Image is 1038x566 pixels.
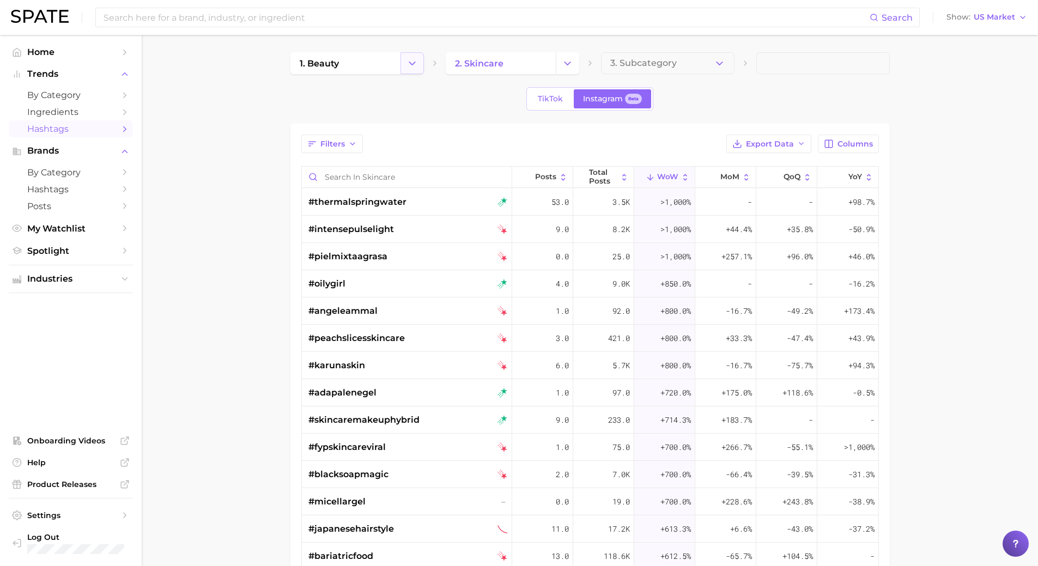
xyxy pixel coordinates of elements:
span: Spotlight [27,246,114,256]
img: instagram sustained decliner [497,524,507,534]
span: -49.2% [787,305,813,318]
span: +96.0% [787,250,813,263]
span: -47.4% [787,332,813,345]
button: 3. Subcategory [601,52,735,74]
span: Brands [27,146,114,156]
button: YoY [817,167,878,188]
a: Posts [9,198,133,215]
button: #skincaremakeuphybridinstagram rising star9.0233.0+714.3%+183.7%-- [302,406,878,434]
a: Hashtags [9,181,133,198]
button: Total Posts [573,167,634,188]
img: SPATE [11,10,69,23]
span: My Watchlist [27,223,114,234]
img: instagram falling star [497,361,507,370]
span: - [748,277,752,290]
span: 53.0 [551,196,569,209]
span: 3.0 [556,332,569,345]
span: +700.0% [660,495,691,508]
span: 9.0 [556,223,569,236]
img: instagram falling star [497,306,507,316]
span: 75.0 [612,441,630,454]
button: #micellargel–0.019.0+700.0%+228.6%+243.8%-38.9% [302,488,878,515]
span: Total Posts [589,168,617,185]
span: +800.0% [660,305,691,318]
span: >1,000% [660,197,691,207]
img: instagram falling star [497,470,507,479]
span: +700.0% [660,468,691,481]
span: -39.5% [787,468,813,481]
span: +800.0% [660,359,691,372]
a: My Watchlist [9,220,133,237]
span: +700.0% [660,441,691,454]
button: #intensepulselightinstagram falling star9.08.2k>1,000%+44.4%+35.8%-50.9% [302,216,878,243]
span: +175.0% [721,386,752,399]
a: Home [9,44,133,60]
span: 13.0 [551,550,569,563]
span: +46.0% [848,250,875,263]
span: 97.0 [612,386,630,399]
button: Change Category [400,52,424,74]
button: Change Category [556,52,579,74]
span: 1.0 [556,386,569,399]
a: Ingredients [9,104,133,120]
span: -16.2% [848,277,875,290]
button: Columns [818,135,878,153]
button: ShowUS Market [944,10,1030,25]
span: 1.0 [556,441,569,454]
span: +94.3% [848,359,875,372]
span: >1,000% [660,224,691,234]
span: +6.6% [730,522,752,535]
span: 92.0 [612,305,630,318]
span: Columns [837,139,873,149]
span: Show [946,14,970,20]
span: 11.0 [551,522,569,535]
span: Beta [628,94,639,104]
button: WoW [634,167,695,188]
span: #oilygirl [308,277,345,290]
button: #adapalenegelinstagram rising star1.097.0+720.0%+175.0%+118.6%-0.5% [302,379,878,406]
span: US Market [974,14,1015,20]
span: #fypskincareviral [308,441,386,454]
span: +118.6% [782,386,813,399]
span: -38.9% [848,495,875,508]
button: Filters [301,135,363,153]
span: MoM [720,173,739,181]
span: Onboarding Videos [27,436,114,446]
span: #adapalenegel [308,386,377,399]
span: 17.2k [608,522,630,535]
span: #blacksoapmagic [308,468,389,481]
span: +35.8% [787,223,813,236]
a: Product Releases [9,476,133,492]
a: Hashtags [9,120,133,137]
span: QoQ [784,173,800,181]
span: +44.4% [726,223,752,236]
input: Search here for a brand, industry, or ingredient [102,8,870,27]
span: #bariatricfood [308,550,373,563]
span: Filters [320,139,345,149]
img: instagram rising star [497,415,507,425]
button: QoQ [756,167,817,188]
span: 0.0 [556,495,569,508]
span: Search [882,13,913,23]
span: 4.0 [556,277,569,290]
span: +714.3% [660,413,691,427]
button: #blacksoapmagicinstagram falling star2.07.0k+700.0%-66.4%-39.5%-31.3% [302,461,878,488]
a: Help [9,454,133,471]
span: +720.0% [660,386,691,399]
span: Log Out [27,532,124,542]
span: Settings [27,510,114,520]
a: by Category [9,87,133,104]
a: Spotlight [9,242,133,259]
a: 1. beauty [290,52,400,74]
span: by Category [27,90,114,100]
span: -65.7% [726,550,752,563]
button: #japanesehairstyleinstagram sustained decliner11.017.2k+613.3%+6.6%-43.0%-37.2% [302,515,878,543]
span: 2. skincare [455,58,503,69]
span: WoW [657,173,678,181]
span: +850.0% [660,277,691,290]
span: 9.0 [556,413,569,427]
button: #angeleammalinstagram falling star1.092.0+800.0%-16.7%-49.2%+173.4% [302,297,878,325]
img: instagram falling star [497,224,507,234]
button: MoM [695,167,756,188]
button: Posts [512,167,573,188]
